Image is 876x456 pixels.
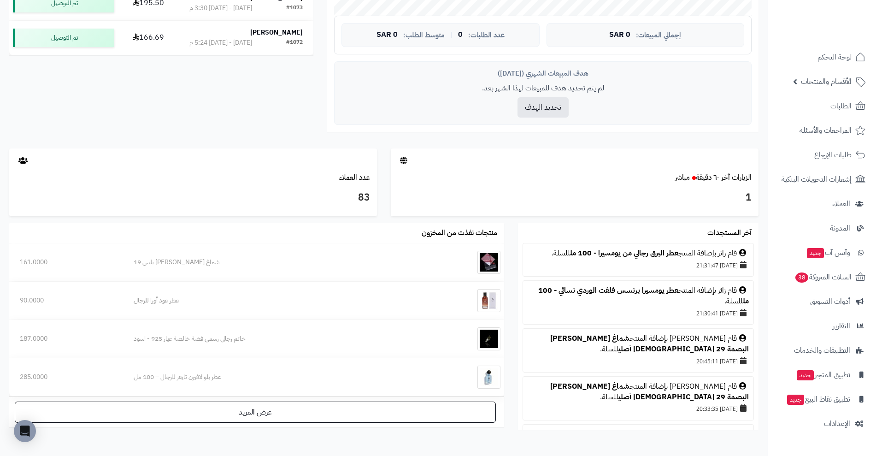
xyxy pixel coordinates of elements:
a: وآتس آبجديد [774,242,870,264]
div: Open Intercom Messenger [14,420,36,442]
a: لوحة التحكم [774,46,870,68]
span: التقارير [833,320,850,332]
a: تطبيق نقاط البيعجديد [774,388,870,410]
span: 0 [458,31,463,39]
div: قام [PERSON_NAME] بإضافة المنتج للسلة. [528,381,749,403]
span: الطلبات [830,100,852,113]
p: لم يتم تحديد هدف للمبيعات لهذا الشهر بعد. [341,83,744,94]
h3: آخر المستجدات [707,229,752,237]
div: 90.0000 [20,296,112,305]
small: مباشر [675,172,690,183]
span: أدوات التسويق [810,295,850,308]
img: خاتم رجالي رسمي فضة خالصة عيار 925 - اسود [477,327,500,350]
span: السلات المتروكة [794,271,852,284]
a: الطلبات [774,95,870,117]
img: شماغ البسام بلس 19 [477,251,500,274]
span: إشعارات التحويلات البنكية [782,173,852,186]
a: أدوات التسويق [774,290,870,313]
a: العملاء [774,193,870,215]
div: قام زائر بإضافة المنتج للسلة. [528,248,749,259]
div: #1073 [286,4,303,13]
a: شماغ [PERSON_NAME] البصمة 29 [DEMOGRAPHIC_DATA] أصلي [550,333,749,355]
span: جديد [807,248,824,258]
a: عرض المزيد [15,402,496,423]
div: 187.0000 [20,334,112,343]
div: [DATE] - [DATE] 3:30 م [189,4,252,13]
div: قام زائر بإضافة المنتج للسلة. [528,285,749,307]
div: [DATE] 20:33:35 [528,402,749,415]
span: إجمالي المبيعات: [636,31,681,39]
a: التقارير [774,315,870,337]
span: لوحة التحكم [817,51,852,64]
span: | [450,31,453,38]
span: المراجعات والأسئلة [800,124,852,137]
span: تطبيق نقاط البيع [786,393,850,406]
a: المراجعات والأسئلة [774,119,870,142]
span: 0 SAR [376,31,398,39]
a: عطر البرق رجالي من يومسيرا - 100 مل [570,248,678,259]
h3: منتجات نفذت من المخزون [422,229,497,237]
span: جديد [787,395,804,405]
span: طلبات الإرجاع [814,148,852,161]
span: 38 [795,272,808,283]
strong: [PERSON_NAME] [250,28,303,37]
div: عطر بلو لافيرن تايقر للرجال – 100 مل [134,373,423,382]
div: #1072 [286,38,303,47]
span: وآتس آب [806,246,850,259]
div: عطر عود أورا للرجال [134,296,423,305]
button: تحديد الهدف [517,97,569,118]
div: [DATE] 20:45:11 [528,355,749,367]
a: شماغ [PERSON_NAME] البصمة 29 [DEMOGRAPHIC_DATA] أصلي [550,381,749,403]
span: متوسط الطلب: [403,31,445,39]
span: الإعدادات [824,417,850,430]
span: جديد [797,370,814,380]
div: [DATE] 21:31:47 [528,259,749,272]
h3: 1 [398,190,752,206]
div: [DATE] - [DATE] 5:24 م [189,38,252,47]
h3: 83 [16,190,370,206]
a: التطبيقات والخدمات [774,339,870,361]
div: 285.0000 [20,373,112,382]
div: شماغ [PERSON_NAME] بلس 19 [134,258,423,267]
div: 161.0000 [20,258,112,267]
a: عطر يومسيرا برنسس فلفت بلو لايت نسائي - 100 مل [535,429,749,450]
img: عطر عود أورا للرجال [477,289,500,312]
a: تطبيق المتجرجديد [774,364,870,386]
span: العملاء [832,197,850,210]
a: طلبات الإرجاع [774,144,870,166]
span: التطبيقات والخدمات [794,344,850,357]
div: خاتم رجالي رسمي فضة خالصة عيار 925 - اسود [134,334,423,343]
a: السلات المتروكة38 [774,266,870,288]
td: 166.69 [118,21,178,55]
img: عطر بلو لافيرن تايقر للرجال – 100 مل [477,366,500,389]
a: عدد العملاء [339,172,370,183]
div: [DATE] 21:30:41 [528,307,749,320]
a: المدونة [774,217,870,239]
a: الإعدادات [774,413,870,435]
span: 0 SAR [609,31,630,39]
div: هدف المبيعات الشهري ([DATE]) [341,69,744,78]
span: المدونة [830,222,850,235]
a: عطر يومسيرا برنسس فلفت الوردي نسائي - 100 مل [538,285,749,307]
span: تطبيق المتجر [796,368,850,381]
span: الأقسام والمنتجات [801,75,852,88]
div: قام [PERSON_NAME] بإضافة المنتج للسلة. [528,333,749,355]
a: الزيارات آخر ٦٠ دقيقةمباشر [675,172,752,183]
div: تم التوصيل [13,29,114,47]
span: عدد الطلبات: [468,31,505,39]
div: قام زائر بإضافة المنتج للسلة. [528,429,749,450]
a: إشعارات التحويلات البنكية [774,168,870,190]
